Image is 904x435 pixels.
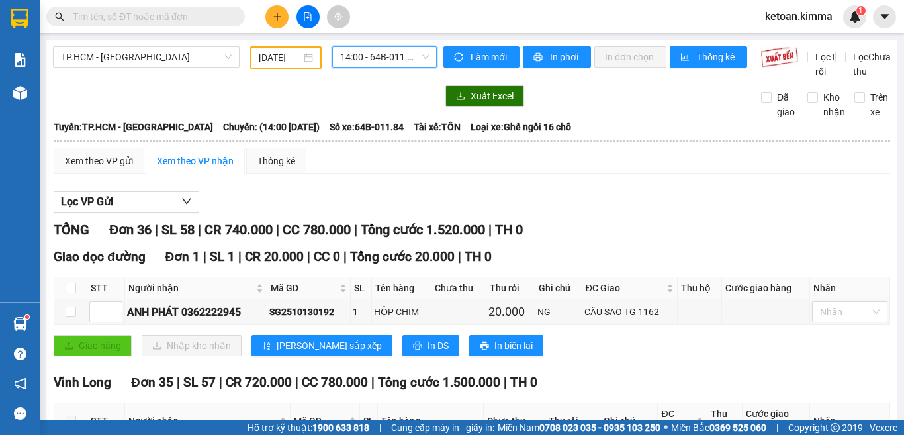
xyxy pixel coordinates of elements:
[276,222,279,238] span: |
[813,414,886,428] div: Nhãn
[54,335,132,356] button: uploadGiao hàng
[354,222,357,238] span: |
[65,154,133,168] div: Xem theo VP gửi
[343,249,347,264] span: |
[13,317,27,331] img: warehouse-icon
[813,281,886,295] div: Nhãn
[858,6,863,15] span: 1
[210,249,235,264] span: SL 1
[183,375,216,390] span: SL 57
[361,222,485,238] span: Tổng cước 1.520.000
[537,305,580,319] div: NG
[257,154,295,168] div: Thống kê
[351,277,372,299] th: SL
[494,338,533,353] span: In biên lai
[265,5,289,28] button: plus
[271,281,337,295] span: Mã GD
[523,46,591,68] button: printerIn phơi
[772,90,800,119] span: Đã giao
[61,47,232,67] span: TP.HCM - Vĩnh Long
[697,50,737,64] span: Thống kê
[402,335,459,356] button: printerIn DS
[277,338,382,353] span: [PERSON_NAME] sắp xếp
[307,249,310,264] span: |
[670,46,747,68] button: bar-chartThống kê
[414,120,461,134] span: Tài xế: TỒN
[458,249,461,264] span: |
[879,11,891,23] span: caret-down
[296,5,320,28] button: file-add
[54,191,199,213] button: Lọc VP Gửi
[109,222,152,238] span: Đơn 36
[671,420,766,435] span: Miền Bắc
[848,50,893,79] span: Lọc Chưa thu
[334,12,343,21] span: aim
[161,222,195,238] span: SL 58
[550,50,580,64] span: In phơi
[54,222,89,238] span: TỔNG
[14,348,26,360] span: question-circle
[443,46,520,68] button: syncLàm mới
[11,9,28,28] img: logo-vxr
[128,414,277,428] span: Người nhận
[413,341,422,352] span: printer
[469,335,543,356] button: printerIn biên lai
[465,249,492,264] span: TH 0
[142,335,242,356] button: downloadNhập kho nhận
[303,12,312,21] span: file-add
[664,425,668,430] span: ⚪️
[251,335,392,356] button: sort-ascending[PERSON_NAME] sắp xếp
[350,249,455,264] span: Tổng cước 20.000
[238,249,242,264] span: |
[495,222,523,238] span: TH 0
[533,52,545,63] span: printer
[226,375,292,390] span: CR 720.000
[831,423,840,432] span: copyright
[535,277,582,299] th: Ghi chú
[54,249,146,264] span: Giao dọc đường
[13,53,27,67] img: solution-icon
[454,52,465,63] span: sync
[471,89,514,103] span: Xuất Excel
[73,9,229,24] input: Tìm tên, số ĐT hoặc mã đơn
[856,6,866,15] sup: 1
[504,375,507,390] span: |
[259,50,301,65] input: 13/10/2025
[776,420,778,435] span: |
[709,422,766,433] strong: 0369 525 060
[157,154,234,168] div: Xem theo VP nhận
[873,5,896,28] button: caret-down
[267,299,351,325] td: SG2510130192
[294,414,346,428] span: Mã GD
[428,338,449,353] span: In DS
[486,277,535,299] th: Thu rồi
[204,222,273,238] span: CR 740.000
[353,305,369,319] div: 1
[128,281,253,295] span: Người nhận
[374,305,429,319] div: HỘP CHIM
[818,90,850,119] span: Kho nhận
[722,277,810,299] th: Cước giao hàng
[198,222,201,238] span: |
[378,375,500,390] span: Tổng cước 1.500.000
[312,422,369,433] strong: 1900 633 818
[371,375,375,390] span: |
[155,222,158,238] span: |
[539,422,660,433] strong: 0708 023 035 - 0935 103 250
[471,120,571,134] span: Loại xe: Ghế ngồi 16 chỗ
[54,122,213,132] b: Tuyến: TP.HCM - [GEOGRAPHIC_DATA]
[165,249,201,264] span: Đơn 1
[372,277,431,299] th: Tên hàng
[431,277,486,299] th: Chưa thu
[379,420,381,435] span: |
[754,8,843,24] span: ketoan.kimma
[14,377,26,390] span: notification
[177,375,180,390] span: |
[594,46,666,68] button: In đơn chọn
[678,277,722,299] th: Thu hộ
[584,305,675,319] div: CẦU SAO TG 1162
[87,277,125,299] th: STT
[61,193,113,210] span: Lọc VP Gửi
[327,5,350,28] button: aim
[456,91,465,102] span: download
